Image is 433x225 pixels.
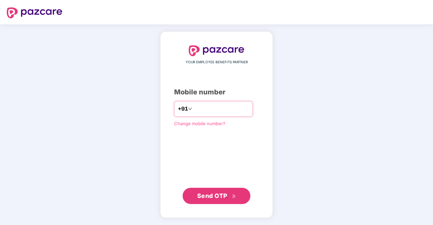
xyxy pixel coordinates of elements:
button: Send OTPdouble-right [183,188,250,204]
span: YOUR EMPLOYEE BENEFITS PARTNER [186,60,248,65]
span: down [188,107,192,111]
img: logo [7,7,62,18]
a: Change mobile number? [174,121,225,126]
span: Send OTP [197,192,227,199]
div: Mobile number [174,87,259,97]
span: double-right [232,194,236,199]
span: +91 [178,105,188,113]
img: logo [189,45,244,56]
